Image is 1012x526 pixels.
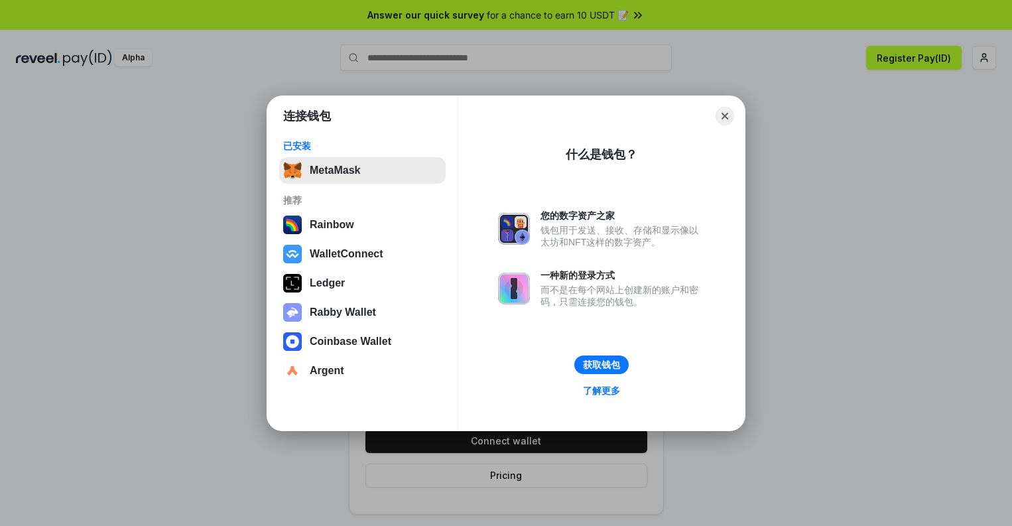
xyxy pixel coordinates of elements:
div: 一种新的登录方式 [540,269,705,281]
div: Rainbow [310,219,354,231]
img: svg+xml,%3Csvg%20width%3D%2228%22%20height%3D%2228%22%20viewBox%3D%220%200%2028%2028%22%20fill%3D... [283,362,302,380]
div: WalletConnect [310,248,383,260]
button: Coinbase Wallet [279,328,446,355]
div: Ledger [310,277,345,289]
a: 了解更多 [575,382,628,399]
div: 什么是钱包？ [566,147,637,163]
img: svg+xml,%3Csvg%20width%3D%22120%22%20height%3D%22120%22%20viewBox%3D%220%200%20120%20120%22%20fil... [283,216,302,234]
button: Ledger [279,270,446,296]
div: 而不是在每个网站上创建新的账户和密码，只需连接您的钱包。 [540,284,705,308]
button: Rainbow [279,212,446,238]
div: 您的数字资产之家 [540,210,705,222]
button: Rabby Wallet [279,299,446,326]
img: svg+xml,%3Csvg%20width%3D%2228%22%20height%3D%2228%22%20viewBox%3D%220%200%2028%2028%22%20fill%3D... [283,332,302,351]
button: Argent [279,358,446,384]
div: 推荐 [283,194,442,206]
div: 已安装 [283,140,442,152]
div: Rabby Wallet [310,306,376,318]
div: MetaMask [310,164,360,176]
button: MetaMask [279,157,446,184]
h1: 连接钱包 [283,108,331,124]
img: svg+xml,%3Csvg%20xmlns%3D%22http%3A%2F%2Fwww.w3.org%2F2000%2Fsvg%22%20fill%3D%22none%22%20viewBox... [498,213,530,245]
img: svg+xml,%3Csvg%20xmlns%3D%22http%3A%2F%2Fwww.w3.org%2F2000%2Fsvg%22%20fill%3D%22none%22%20viewBox... [498,273,530,304]
button: 获取钱包 [574,356,629,374]
div: Coinbase Wallet [310,336,391,348]
div: 钱包用于发送、接收、存储和显示像以太坊和NFT这样的数字资产。 [540,224,705,248]
img: svg+xml,%3Csvg%20xmlns%3D%22http%3A%2F%2Fwww.w3.org%2F2000%2Fsvg%22%20width%3D%2228%22%20height%3... [283,274,302,293]
div: 了解更多 [583,385,620,397]
div: 获取钱包 [583,359,620,371]
img: svg+xml,%3Csvg%20xmlns%3D%22http%3A%2F%2Fwww.w3.org%2F2000%2Fsvg%22%20fill%3D%22none%22%20viewBox... [283,303,302,322]
button: WalletConnect [279,241,446,267]
div: Argent [310,365,344,377]
img: svg+xml,%3Csvg%20fill%3D%22none%22%20height%3D%2233%22%20viewBox%3D%220%200%2035%2033%22%20width%... [283,161,302,180]
button: Close [716,107,734,125]
img: svg+xml,%3Csvg%20width%3D%2228%22%20height%3D%2228%22%20viewBox%3D%220%200%2028%2028%22%20fill%3D... [283,245,302,263]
